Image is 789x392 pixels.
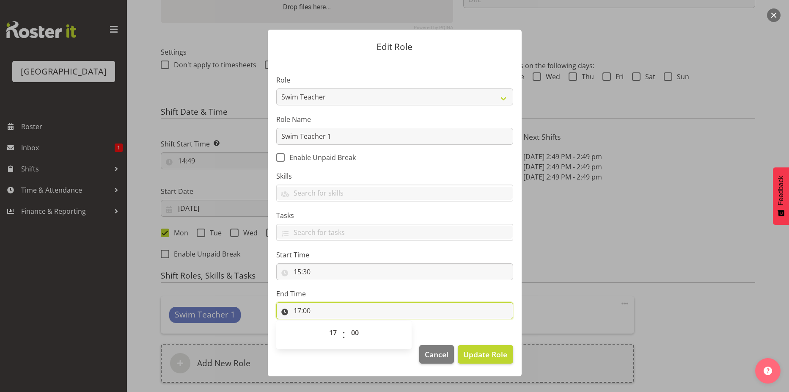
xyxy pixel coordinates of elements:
label: Role Name [276,114,513,124]
label: End Time [276,289,513,299]
p: Edit Role [276,42,513,51]
span: Feedback [777,176,785,205]
img: help-xxl-2.png [764,367,772,375]
label: Tasks [276,210,513,221]
input: Search for skills [277,187,513,200]
label: Skills [276,171,513,181]
button: Update Role [458,345,513,364]
span: : [342,324,345,345]
label: Start Time [276,250,513,260]
input: Click to select... [276,302,513,319]
span: Update Role [463,349,507,360]
input: Click to select... [276,263,513,280]
span: Cancel [425,349,448,360]
label: Role [276,75,513,85]
button: Feedback - Show survey [773,167,789,225]
button: Cancel [419,345,454,364]
span: Enable Unpaid Break [285,153,356,162]
input: E.g. Waiter 1 [276,128,513,145]
input: Search for tasks [277,226,513,239]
